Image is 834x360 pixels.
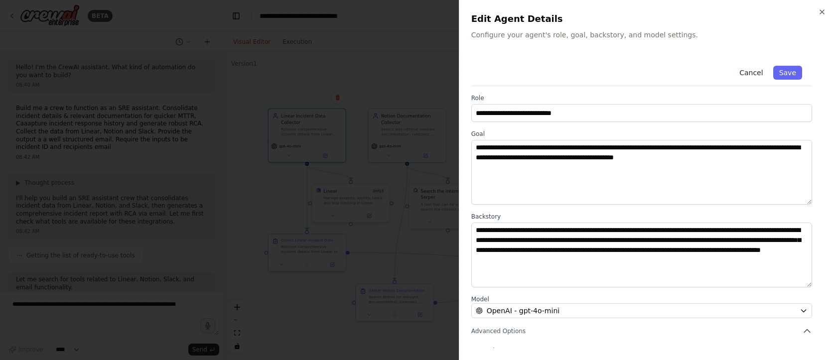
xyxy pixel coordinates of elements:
[471,303,812,318] button: OpenAI - gpt-4o-mini
[471,30,822,40] p: Configure your agent's role, goal, backstory, and model settings.
[471,12,822,26] h2: Edit Agent Details
[773,66,802,80] button: Save
[471,130,812,138] label: Goal
[471,295,812,303] label: Model
[471,347,502,354] span: Reasoning
[733,66,769,80] button: Cancel
[487,306,559,316] span: OpenAI - gpt-4o-mini
[471,213,812,221] label: Backstory
[471,327,526,335] span: Advanced Options
[471,94,812,102] label: Role
[471,326,812,336] button: Advanced Options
